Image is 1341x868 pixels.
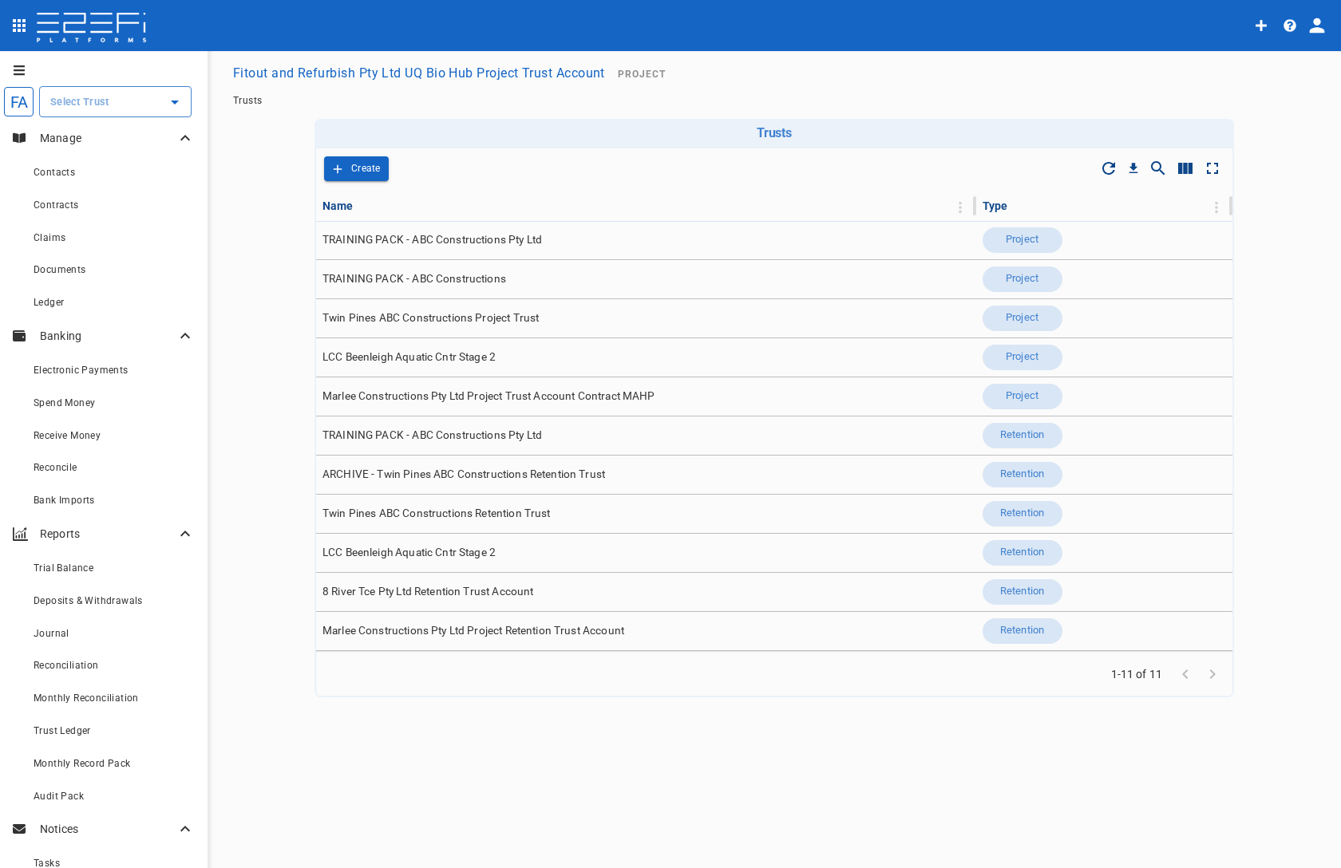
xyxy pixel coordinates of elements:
span: Retention [991,584,1054,599]
p: Manage [40,130,176,146]
span: Audit Pack [34,791,84,802]
p: Create [351,160,381,178]
span: 1-11 of 11 [1111,666,1163,682]
span: LCC Beenleigh Aquatic Cntr Stage 2 [322,349,496,365]
button: Create [324,156,389,181]
p: Notices [40,821,176,837]
button: Column Actions [947,195,973,220]
span: Monthly Reconciliation [34,692,139,704]
span: Go to previous page [1172,665,1199,681]
span: Electronic Payments [34,365,129,376]
span: Marlee Constructions Pty Ltd Project Trust Account Contract MAHP [322,389,655,404]
span: Retention [991,623,1054,638]
span: Reconcile [34,462,77,473]
span: 8 River Tce Pty Ltd Retention Trust Account [322,584,533,599]
span: TRAINING PACK - ABC Constructions Pty Ltd [322,232,542,247]
span: Documents [34,264,86,275]
nav: breadcrumb [233,95,1315,106]
span: Go to next page [1199,665,1226,681]
span: Receive Money [34,430,101,441]
span: Bank Imports [34,495,95,506]
span: LCC Beenleigh Aquatic Cntr Stage 2 [322,545,496,560]
span: Marlee Constructions Pty Ltd Project Retention Trust Account [322,623,624,638]
span: Project [996,349,1048,365]
span: Refresh Data [1095,155,1122,182]
button: Show/Hide search [1145,155,1172,182]
span: Spend Money [34,397,95,408]
a: Trusts [233,95,262,106]
span: Reconciliation [34,660,99,671]
button: Show/Hide columns [1172,155,1199,182]
button: Column Actions [1204,195,1229,220]
div: Name [322,196,354,215]
p: Reports [40,526,176,542]
button: Fitout and Refurbish Pty Ltd UQ Bio Hub Project Trust Account [227,57,611,89]
span: Ledger [34,297,64,308]
button: Open [164,91,186,113]
span: Project [996,389,1048,404]
input: Select Trust [46,93,160,110]
button: Download CSV [1122,157,1145,180]
span: Project [996,232,1048,247]
span: Contracts [34,199,79,211]
span: Journal [34,628,69,639]
span: Trial Balance [34,562,93,574]
span: Project [618,69,666,80]
div: FA [4,87,34,116]
span: Claims [34,232,65,243]
span: Project [996,271,1048,286]
span: Retention [991,506,1054,521]
span: TRAINING PACK - ABC Constructions [322,271,506,286]
span: Twin Pines ABC Constructions Project Trust [322,310,539,325]
span: ARCHIVE - Twin Pines ABC Constructions Retention Trust [322,467,605,482]
span: Add Trust [324,156,389,181]
span: Monthly Record Pack [34,758,131,769]
span: Contacts [34,167,75,178]
span: TRAINING PACK - ABC Constructions Pty Ltd [322,428,542,443]
span: Retention [991,467,1054,482]
h6: Trusts [321,125,1228,140]
span: Twin Pines ABC Constructions Retention Trust [322,506,551,521]
span: Retention [991,428,1054,443]
span: Project [996,310,1048,325]
button: Toggle full screen [1199,155,1226,182]
span: Deposits & Withdrawals [34,595,143,606]
div: Type [983,196,1008,215]
span: Retention [991,545,1054,560]
p: Banking [40,328,176,344]
span: Trust Ledger [34,725,91,736]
